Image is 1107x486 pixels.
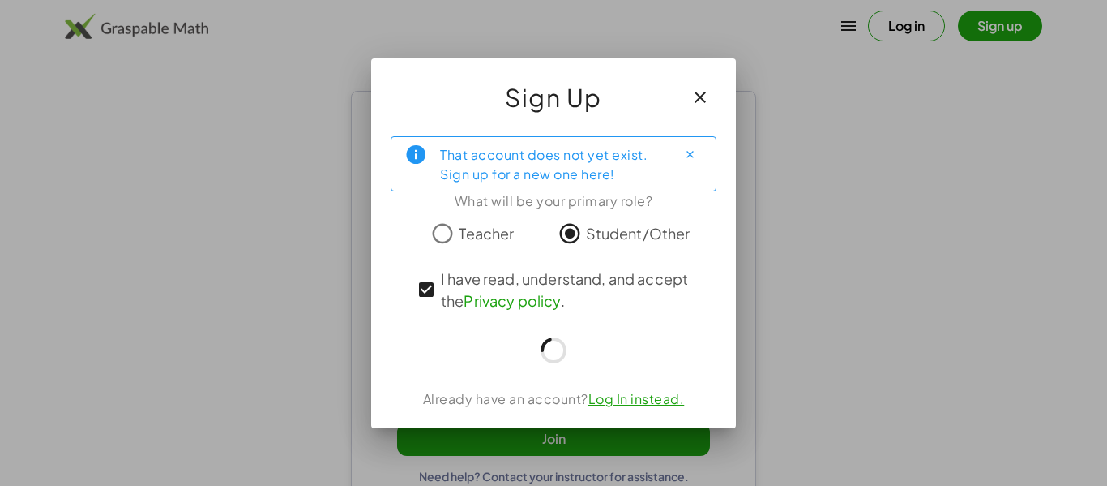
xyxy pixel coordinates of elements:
span: Student/Other [586,222,690,244]
span: Sign Up [505,78,602,117]
div: That account does not yet exist. Sign up for a new one here! [440,144,664,184]
div: What will be your primary role? [391,191,716,211]
button: Close [677,142,703,168]
span: I have read, understand, and accept the . [441,268,695,312]
div: Already have an account? [391,389,716,409]
a: Privacy policy [464,291,560,310]
a: Log In instead. [588,390,685,407]
span: Teacher [459,222,514,244]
